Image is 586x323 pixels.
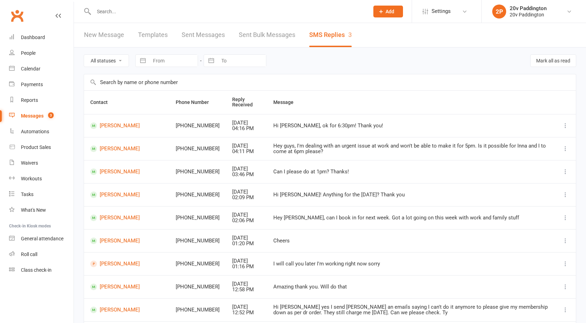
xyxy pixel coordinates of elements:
[273,284,549,290] div: Amazing thank you. Will do that
[530,54,576,67] button: Mark all as read
[232,195,261,201] div: 02:09 PM
[21,236,63,241] div: General attendance
[9,124,74,140] a: Automations
[218,55,266,67] input: To
[232,235,261,241] div: [DATE]
[182,23,225,47] a: Sent Messages
[232,304,261,310] div: [DATE]
[90,122,163,129] a: [PERSON_NAME]
[273,123,549,129] div: Hi [PERSON_NAME], ok for 6:30pm! Thank you!
[232,264,261,270] div: 01:16 PM
[9,231,74,247] a: General attendance kiosk mode
[232,172,261,178] div: 03:46 PM
[176,169,220,175] div: [PHONE_NUMBER]
[21,50,36,56] div: People
[232,189,261,195] div: [DATE]
[226,91,267,114] th: Reply Received
[90,284,163,290] a: [PERSON_NAME]
[21,35,45,40] div: Dashboard
[92,7,364,16] input: Search...
[510,5,547,12] div: 20v Paddington
[232,212,261,218] div: [DATE]
[232,241,261,247] div: 01:20 PM
[176,215,220,221] div: [PHONE_NUMBER]
[21,82,43,87] div: Payments
[232,166,261,172] div: [DATE]
[9,262,74,278] a: Class kiosk mode
[309,23,352,47] a: SMS Replies3
[9,108,74,124] a: Messages 3
[232,258,261,264] div: [DATE]
[232,120,261,126] div: [DATE]
[90,191,163,198] a: [PERSON_NAME]
[9,202,74,218] a: What's New
[90,215,163,221] a: [PERSON_NAME]
[176,284,220,290] div: [PHONE_NUMBER]
[9,45,74,61] a: People
[232,126,261,132] div: 04:16 PM
[273,261,549,267] div: I will call you later I'm working right now sorry
[21,66,40,72] div: Calendar
[9,92,74,108] a: Reports
[176,238,220,244] div: [PHONE_NUMBER]
[492,5,506,18] div: 2P
[232,149,261,155] div: 04:11 PM
[176,307,220,313] div: [PHONE_NUMBER]
[232,287,261,293] div: 12:58 PM
[176,261,220,267] div: [PHONE_NUMBER]
[90,261,163,267] a: [PERSON_NAME]
[84,74,576,90] input: Search by name or phone number
[9,30,74,45] a: Dashboard
[232,143,261,149] div: [DATE]
[232,310,261,316] div: 12:52 PM
[149,55,198,67] input: From
[273,169,549,175] div: Can I please do at 1pm? Thanks!
[21,191,33,197] div: Tasks
[176,146,220,152] div: [PHONE_NUMBER]
[232,281,261,287] div: [DATE]
[21,176,42,181] div: Workouts
[273,304,549,316] div: Hi [PERSON_NAME] yes I send [PERSON_NAME] an emails saying I can't do it anymore to please give m...
[432,3,451,19] span: Settings
[90,307,163,313] a: [PERSON_NAME]
[9,155,74,171] a: Waivers
[176,192,220,198] div: [PHONE_NUMBER]
[9,77,74,92] a: Payments
[239,23,295,47] a: Sent Bulk Messages
[21,113,44,119] div: Messages
[21,144,51,150] div: Product Sales
[273,215,549,221] div: Hey [PERSON_NAME], can I book in for next week. Got a lot going on this week with work and family...
[348,31,352,38] div: 3
[21,251,37,257] div: Roll call
[21,160,38,166] div: Waivers
[8,7,26,24] a: Clubworx
[9,140,74,155] a: Product Sales
[267,91,555,114] th: Message
[9,61,74,77] a: Calendar
[48,112,54,118] span: 3
[169,91,226,114] th: Phone Number
[273,192,549,198] div: Hi [PERSON_NAME]! Anything for the [DATE]? Thank you
[176,123,220,129] div: [PHONE_NUMBER]
[21,267,52,273] div: Class check-in
[9,171,74,187] a: Workouts
[273,238,549,244] div: Cheers
[21,207,46,213] div: What's New
[9,187,74,202] a: Tasks
[510,12,547,18] div: 20v Paddington
[9,247,74,262] a: Roll call
[21,97,38,103] div: Reports
[84,23,124,47] a: New Message
[90,145,163,152] a: [PERSON_NAME]
[386,9,394,14] span: Add
[232,218,261,224] div: 02:06 PM
[273,143,549,155] div: Hey guys, I'm dealing with an urgent issue at work and won't be able to make it for 5pm. Is it po...
[21,129,49,134] div: Automations
[90,168,163,175] a: [PERSON_NAME]
[373,6,403,17] button: Add
[138,23,168,47] a: Templates
[90,238,163,244] a: [PERSON_NAME]
[84,91,169,114] th: Contact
